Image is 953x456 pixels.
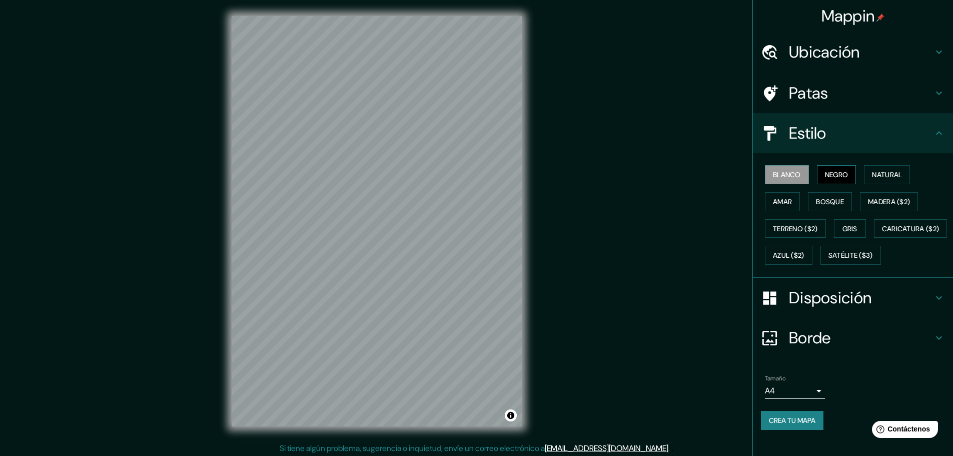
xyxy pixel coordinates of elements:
font: Bosque [816,197,844,206]
font: Madera ($2) [868,197,910,206]
div: Patas [753,73,953,113]
font: Crea tu mapa [769,416,815,425]
font: . [670,442,671,453]
font: Blanco [773,170,801,179]
font: . [668,443,670,453]
button: Terreno ($2) [765,219,826,238]
font: Caricatura ($2) [882,224,939,233]
font: Gris [842,224,857,233]
button: Natural [864,165,910,184]
font: Tamaño [765,374,785,382]
font: Terreno ($2) [773,224,818,233]
button: Satélite ($3) [820,246,881,265]
font: A4 [765,385,775,396]
div: Estilo [753,113,953,153]
font: Natural [872,170,902,179]
img: pin-icon.png [876,14,884,22]
font: Satélite ($3) [828,251,873,260]
font: Mappin [821,6,875,27]
iframe: Lanzador de widgets de ayuda [864,417,942,445]
button: Activar o desactivar atribución [505,409,517,421]
button: Bosque [808,192,852,211]
font: Amar [773,197,792,206]
font: Estilo [789,123,826,144]
font: Ubicación [789,42,860,63]
font: Negro [825,170,848,179]
button: Madera ($2) [860,192,918,211]
font: Borde [789,327,831,348]
button: Amar [765,192,800,211]
font: Azul ($2) [773,251,804,260]
button: Blanco [765,165,809,184]
button: Crea tu mapa [761,411,823,430]
div: Disposición [753,278,953,318]
div: Ubicación [753,32,953,72]
canvas: Mapa [232,16,522,426]
font: Patas [789,83,828,104]
button: Caricatura ($2) [874,219,947,238]
button: Azul ($2) [765,246,812,265]
button: Negro [817,165,856,184]
font: Si tiene algún problema, sugerencia o inquietud, envíe un correo electrónico a [280,443,545,453]
button: Gris [834,219,866,238]
div: Borde [753,318,953,358]
font: Disposición [789,287,871,308]
div: A4 [765,383,825,399]
font: . [671,442,673,453]
a: [EMAIL_ADDRESS][DOMAIN_NAME] [545,443,668,453]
